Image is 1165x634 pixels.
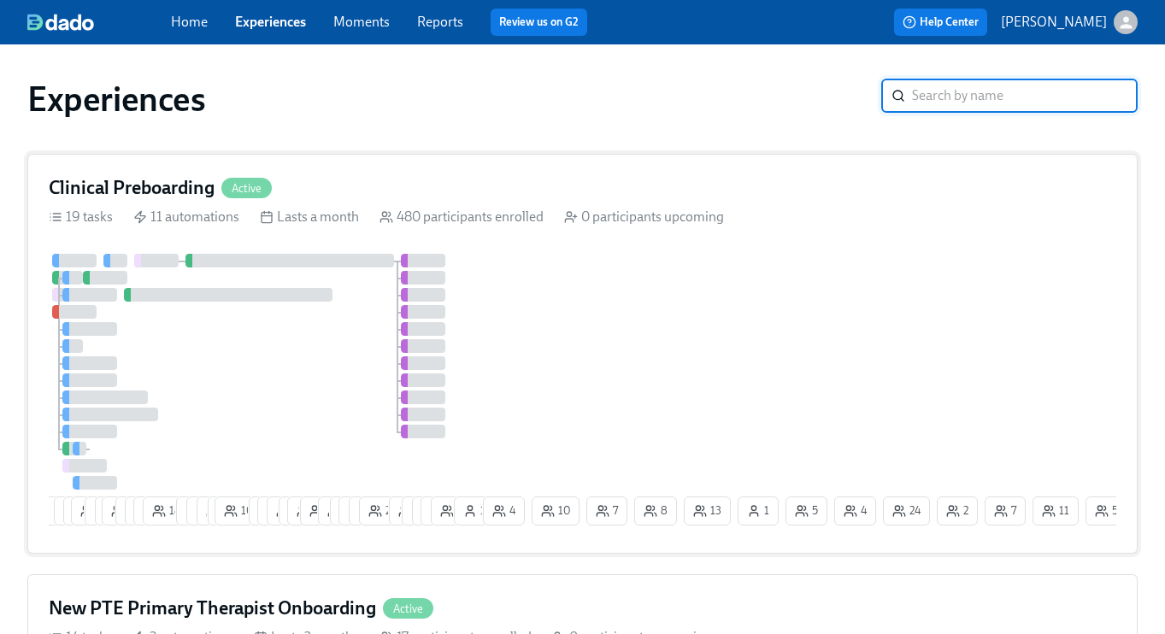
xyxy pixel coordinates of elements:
button: 4 [834,496,876,525]
span: 4 [492,502,515,520]
span: 9 [206,502,230,520]
button: 12 [338,496,385,525]
span: 7 [994,502,1016,520]
button: 4 [85,496,127,525]
span: 4 [844,502,867,520]
a: dado [27,14,171,31]
button: 18 [143,496,191,525]
button: 6 [279,496,321,525]
button: 8 [63,496,106,525]
div: 0 participants upcoming [564,208,724,226]
span: 11 [1042,502,1069,520]
input: Search by name [912,79,1138,113]
span: Active [383,602,433,615]
button: 25 [359,496,406,525]
button: 10 [532,496,580,525]
span: 5 [795,502,818,520]
button: 9 [197,496,239,525]
button: 5 [785,496,827,525]
div: 19 tasks [49,208,113,226]
button: 1 [738,496,779,525]
button: 7 [115,496,156,525]
button: 9 [176,496,219,525]
button: 12 [133,496,179,525]
span: 13 [693,502,721,520]
span: 8 [196,502,220,520]
span: Help Center [903,14,979,31]
button: 7 [586,496,627,525]
button: 6 [402,496,444,525]
span: 19 [111,502,140,520]
span: 2 [946,502,968,520]
button: 5 [1086,496,1127,525]
a: Reports [417,14,463,30]
button: 3 [300,496,342,525]
span: 6 [411,502,435,520]
button: 6 [412,496,455,525]
span: Active [221,182,272,195]
span: 1 [747,502,769,520]
button: 23 [287,496,334,525]
button: Review us on G2 [491,9,587,36]
span: 3 [309,502,332,520]
span: 18 [152,502,181,520]
button: 24 [883,496,930,525]
a: Clinical PreboardingActive19 tasks 11 automations Lasts a month 480 participants enrolled 0 parti... [27,154,1138,554]
button: 4 [483,496,525,525]
span: 29 [80,502,109,520]
span: 24 [892,502,921,520]
span: 23 [297,502,325,520]
button: 7 [249,496,290,525]
button: 19 [102,496,150,525]
button: 11 [1033,496,1079,525]
button: 15 [349,496,396,525]
span: 9 [185,502,209,520]
div: 11 automations [133,208,239,226]
div: Lasts a month [260,208,359,226]
a: Review us on G2 [499,14,579,31]
button: 1 [454,496,495,525]
span: 1 [463,502,485,520]
button: 2 [937,496,978,525]
button: 29 [71,496,119,525]
span: 15 [440,502,468,520]
button: 8 [125,496,168,525]
span: 15 [358,502,386,520]
button: 2 [95,496,136,525]
button: 8 [634,496,677,525]
a: Moments [333,14,390,30]
button: 10 [215,496,262,525]
button: Help Center [894,9,987,36]
button: 10 [389,496,437,525]
div: 480 participants enrolled [380,208,544,226]
span: 14 [430,502,458,520]
span: 5 [1095,502,1118,520]
button: 15 [267,496,314,525]
span: 7 [596,502,618,520]
button: 15 [431,496,478,525]
button: 5 [208,496,250,525]
button: 11 [318,496,364,525]
button: [PERSON_NAME] [1001,10,1138,34]
span: 8 [644,502,668,520]
h1: Experiences [27,79,206,120]
button: 7 [985,496,1026,525]
button: 4 [54,496,96,525]
a: Home [171,14,208,30]
button: 17 [257,496,303,525]
h4: Clinical Preboarding [49,175,215,201]
p: [PERSON_NAME] [1001,13,1107,32]
span: 10 [541,502,570,520]
a: Experiences [235,14,306,30]
button: 14 [421,496,468,525]
span: 10 [224,502,253,520]
span: 11 [327,502,355,520]
span: 10 [398,502,427,520]
span: 4 [94,502,117,520]
button: 9 [330,496,373,525]
h4: New PTE Primary Therapist Onboarding [49,596,376,621]
button: 13 [684,496,731,525]
button: 8 [186,496,229,525]
img: dado [27,14,94,31]
span: 25 [368,502,397,520]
